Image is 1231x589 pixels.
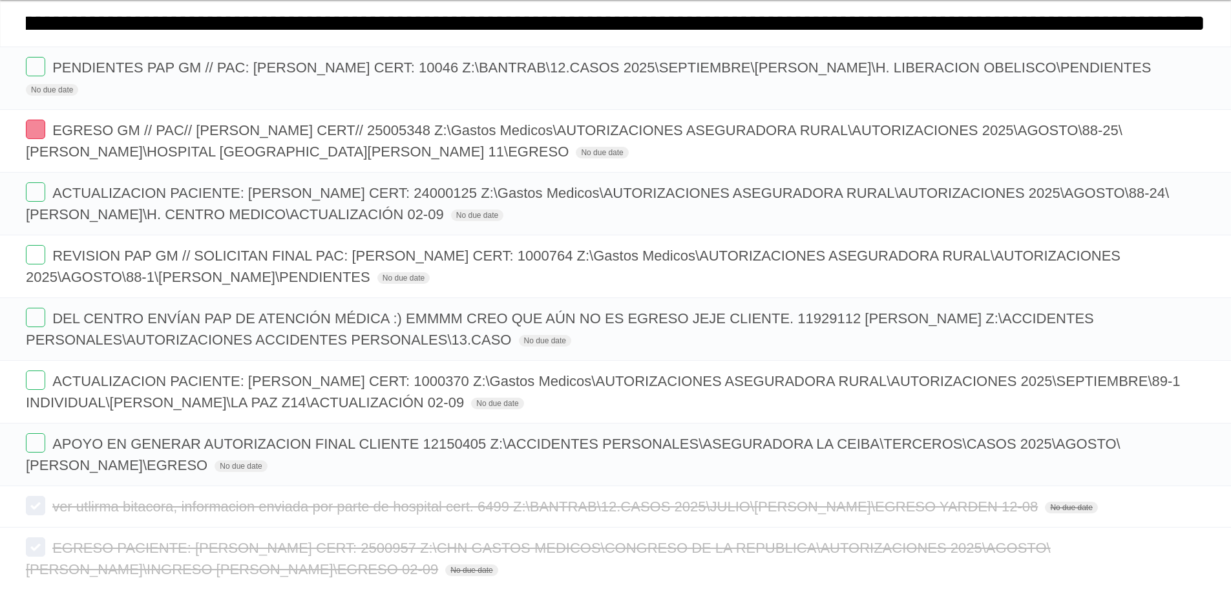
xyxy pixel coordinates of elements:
[26,245,45,264] label: Done
[26,182,45,202] label: Done
[451,209,503,221] span: No due date
[215,460,267,472] span: No due date
[445,564,498,576] span: No due date
[26,496,45,515] label: Done
[26,433,45,453] label: Done
[26,537,45,557] label: Done
[26,84,78,96] span: No due date
[26,373,1181,411] span: ACTUALIZACION PACIENTE: [PERSON_NAME] CERT: 1000370 Z:\Gastos Medicos\AUTORIZACIONES ASEGURADORA ...
[26,308,45,327] label: Done
[26,540,1051,577] span: EGRESO PACIENTE: [PERSON_NAME] CERT: 2500957 Z:\CHN GASTOS MEDICOS\CONGRESO DE LA REPUBLICA\AUTOR...
[52,498,1041,515] span: ver utlirma bitacora, informacion enviada por parte de hospital cert. 6499 Z:\BANTRAB\12.CASOS 20...
[26,248,1121,285] span: REVISION PAP GM // SOLICITAN FINAL PAC: [PERSON_NAME] CERT: 1000764 Z:\Gastos Medicos\AUTORIZACIO...
[26,370,45,390] label: Done
[26,120,45,139] label: Done
[377,272,430,284] span: No due date
[519,335,571,347] span: No due date
[26,122,1122,160] span: EGRESO GM // PAC// [PERSON_NAME] CERT// 25005348 Z:\Gastos Medicos\AUTORIZACIONES ASEGURADORA RUR...
[52,59,1154,76] span: PENDIENTES PAP GM // PAC: [PERSON_NAME] CERT: 10046 Z:\BANTRAB\12.CASOS 2025\SEPTIEMBRE\[PERSON_N...
[576,147,628,158] span: No due date
[26,185,1169,222] span: ACTUALIZACION PACIENTE: [PERSON_NAME] CERT: 24000125 Z:\Gastos Medicos\AUTORIZACIONES ASEGURADORA...
[26,436,1121,473] span: APOYO EN GENERAR AUTORIZACION FINAL CLIENTE 12150405 Z:\ACCIDENTES PERSONALES\ASEGURADORA LA CEIB...
[26,310,1094,348] span: DEL CENTRO ENVÍAN PAP DE ATENCIÓN MÉDICA :) EMMMM CREO QUE AÚN NO ES EGRESO JEJE CLIENTE. 1192911...
[471,398,523,409] span: No due date
[1045,502,1097,513] span: No due date
[26,57,45,76] label: Done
